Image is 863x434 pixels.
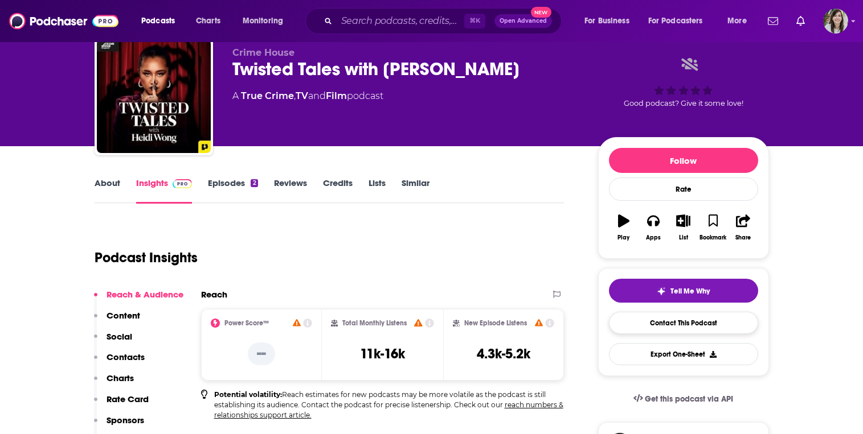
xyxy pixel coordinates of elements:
[639,207,668,248] button: Apps
[107,373,134,383] p: Charts
[95,249,198,266] h1: Podcast Insights
[133,12,190,30] button: open menu
[94,373,134,394] button: Charts
[251,179,257,187] div: 2
[94,310,140,331] button: Content
[294,90,296,101] span: ,
[248,342,275,365] p: --
[308,90,326,101] span: and
[189,12,227,30] a: Charts
[97,39,211,153] img: Twisted Tales with Heidi Wong
[9,10,118,32] img: Podchaser - Follow, Share and Rate Podcasts
[107,331,132,342] p: Social
[641,12,719,30] button: open menu
[500,18,547,24] span: Open Advanced
[531,7,551,18] span: New
[337,12,464,30] input: Search podcasts, credits, & more...
[214,390,565,420] p: Reach estimates for new podcasts may be more volatile as the podcast is still establishing its au...
[645,394,733,404] span: Get this podcast via API
[107,394,149,404] p: Rate Card
[369,177,386,204] a: Lists
[224,319,269,327] h2: Power Score™
[402,177,430,204] a: Similar
[700,234,726,241] div: Bookmark
[624,385,743,413] a: Get this podcast via API
[323,177,353,204] a: Credits
[94,394,149,415] button: Rate Card
[235,12,298,30] button: open menu
[95,177,120,204] a: About
[141,13,175,29] span: Podcasts
[94,289,183,310] button: Reach & Audience
[598,47,769,118] div: Good podcast? Give it some love!
[464,319,527,327] h2: New Episode Listens
[698,207,728,248] button: Bookmark
[609,177,758,201] div: Rate
[609,207,639,248] button: Play
[241,90,294,101] a: True Crime
[201,289,227,300] h2: Reach
[208,177,257,204] a: Episodes2
[136,177,193,204] a: InsightsPodchaser Pro
[584,13,629,29] span: For Business
[232,89,383,103] div: A podcast
[763,11,783,31] a: Show notifications dropdown
[360,345,405,362] h3: 11k-16k
[670,287,710,296] span: Tell Me Why
[657,287,666,296] img: tell me why sparkle
[107,310,140,321] p: Content
[464,14,485,28] span: ⌘ K
[646,234,661,241] div: Apps
[214,400,563,419] a: reach numbers & relationships support article.
[648,13,703,29] span: For Podcasters
[477,345,530,362] h3: 4.3k-5.2k
[494,14,552,28] button: Open AdvancedNew
[609,148,758,173] button: Follow
[735,234,751,241] div: Share
[196,13,220,29] span: Charts
[823,9,848,34] button: Show profile menu
[624,99,743,108] span: Good podcast? Give it some love!
[342,319,407,327] h2: Total Monthly Listens
[274,177,307,204] a: Reviews
[609,279,758,303] button: tell me why sparkleTell Me Why
[243,13,283,29] span: Monitoring
[609,343,758,365] button: Export One-Sheet
[823,9,848,34] img: User Profile
[232,47,295,58] span: Crime House
[107,289,183,300] p: Reach & Audience
[296,90,308,101] a: TV
[823,9,848,34] span: Logged in as devinandrade
[326,90,347,101] a: Film
[668,207,698,248] button: List
[792,11,809,31] a: Show notifications dropdown
[609,312,758,334] a: Contact This Podcast
[316,8,572,34] div: Search podcasts, credits, & more...
[173,179,193,188] img: Podchaser Pro
[94,331,132,352] button: Social
[728,207,758,248] button: Share
[94,352,145,373] button: Contacts
[617,234,629,241] div: Play
[719,12,761,30] button: open menu
[727,13,747,29] span: More
[107,415,144,425] p: Sponsors
[576,12,644,30] button: open menu
[214,390,282,399] b: Potential volatility:
[679,234,688,241] div: List
[107,352,145,362] p: Contacts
